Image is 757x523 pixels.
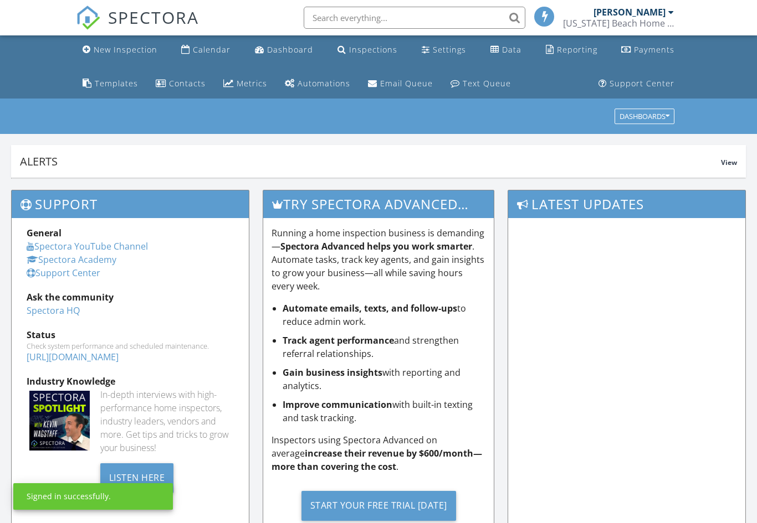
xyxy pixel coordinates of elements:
a: Inspections [333,40,402,60]
input: Search everything... [304,7,525,29]
div: Inspections [349,44,397,55]
strong: Track agent performance [283,334,394,346]
div: Calendar [193,44,231,55]
a: Templates [78,74,142,94]
div: Reporting [557,44,597,55]
div: Alerts [20,154,721,169]
a: Spectora Academy [27,253,116,266]
div: Dashboards [620,113,669,121]
strong: increase their revenue by $600/month—more than covering the cost [272,447,482,473]
a: Dashboard [250,40,318,60]
a: Data [486,40,526,60]
strong: Automate emails, texts, and follow-ups [283,302,457,314]
strong: Improve communication [283,398,392,411]
li: with reporting and analytics. [283,366,485,392]
div: [PERSON_NAME] [594,7,666,18]
div: Check system performance and scheduled maintenance. [27,341,234,350]
strong: Spectora Advanced helps you work smarter [280,240,472,252]
strong: General [27,227,62,239]
div: Automations [298,78,350,89]
a: Spectora YouTube Channel [27,240,148,252]
a: [URL][DOMAIN_NAME] [27,351,119,363]
li: and strengthen referral relationships. [283,334,485,360]
a: Support Center [594,74,679,94]
div: New Inspection [94,44,157,55]
li: to reduce admin work. [283,302,485,328]
div: Contacts [169,78,206,89]
div: Status [27,328,234,341]
div: In-depth interviews with high-performance home inspectors, industry leaders, vendors and more. Ge... [100,388,234,454]
div: Email Queue [380,78,433,89]
a: Reporting [541,40,602,60]
div: Ask the community [27,291,234,304]
span: View [721,158,737,167]
h3: Latest Updates [508,190,745,218]
div: Dashboard [267,44,313,55]
p: Running a home inspection business is demanding— . Automate tasks, track key agents, and gain ins... [272,226,485,293]
div: Settings [433,44,466,55]
a: Spectora HQ [27,304,80,317]
p: Inspectors using Spectora Advanced on average . [272,433,485,473]
a: Payments [617,40,679,60]
a: Calendar [177,40,235,60]
div: Metrics [237,78,267,89]
a: Metrics [219,74,272,94]
h3: Support [12,190,249,218]
a: SPECTORA [76,15,199,38]
div: Templates [95,78,138,89]
div: Payments [634,44,674,55]
div: Data [502,44,521,55]
h3: Try spectora advanced [DATE] [263,190,494,218]
a: Text Queue [446,74,515,94]
span: SPECTORA [108,6,199,29]
div: Start Your Free Trial [DATE] [301,491,456,521]
a: Automations (Basic) [280,74,355,94]
li: with built-in texting and task tracking. [283,398,485,424]
button: Dashboards [615,109,674,125]
img: The Best Home Inspection Software - Spectora [76,6,100,30]
strong: Gain business insights [283,366,382,379]
div: Support Center [610,78,674,89]
a: Contacts [151,74,210,94]
div: Virginia Beach Home Inspection [563,18,674,29]
a: Listen Here [100,470,174,483]
div: Signed in successfully. [27,491,111,502]
div: Industry Knowledge [27,375,234,388]
a: Email Queue [364,74,437,94]
a: New Inspection [78,40,162,60]
img: Spectoraspolightmain [29,391,90,451]
a: Settings [417,40,470,60]
div: Text Queue [463,78,511,89]
a: Support Center [27,267,100,279]
div: Listen Here [100,463,174,493]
